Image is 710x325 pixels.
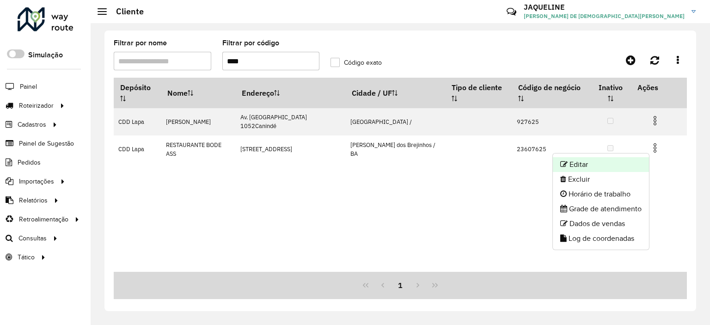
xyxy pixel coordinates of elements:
[161,135,236,163] td: RESTAURANTE BODE ASS
[512,78,590,108] th: Código de negócio
[590,78,631,108] th: Inativo
[19,101,54,110] span: Roteirizador
[553,157,649,172] li: Editar
[553,216,649,231] li: Dados de vendas
[345,108,445,135] td: [GEOGRAPHIC_DATA] /
[19,196,48,205] span: Relatórios
[392,276,409,294] button: 1
[553,172,649,187] li: Excluir
[553,187,649,202] li: Horário de trabalho
[345,78,445,108] th: Cidade / UF
[236,78,345,108] th: Endereço
[512,135,590,163] td: 23607625
[19,177,54,186] span: Importações
[114,78,161,108] th: Depósito
[161,108,236,135] td: [PERSON_NAME]
[222,37,279,49] label: Filtrar por código
[524,12,685,20] span: [PERSON_NAME] DE [DEMOGRAPHIC_DATA][PERSON_NAME]
[114,108,161,135] td: CDD Lapa
[114,135,161,163] td: CDD Lapa
[502,2,521,22] a: Contato Rápido
[114,37,167,49] label: Filtrar por nome
[19,215,68,224] span: Retroalimentação
[18,120,46,129] span: Cadastros
[236,108,345,135] td: Av. [GEOGRAPHIC_DATA] 1052Canindé
[107,6,144,17] h2: Cliente
[512,108,590,135] td: 927625
[553,202,649,216] li: Grade de atendimento
[18,233,47,243] span: Consultas
[331,58,382,67] label: Código exato
[18,252,35,262] span: Tático
[524,3,685,12] h3: JAQUELINE
[236,135,345,163] td: [STREET_ADDRESS]
[19,139,74,148] span: Painel de Sugestão
[20,82,37,92] span: Painel
[445,78,512,108] th: Tipo de cliente
[631,78,686,97] th: Ações
[28,49,63,61] label: Simulação
[161,78,236,108] th: Nome
[345,135,445,163] td: [PERSON_NAME] dos Brejinhos / BA
[18,158,41,167] span: Pedidos
[553,231,649,246] li: Log de coordenadas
